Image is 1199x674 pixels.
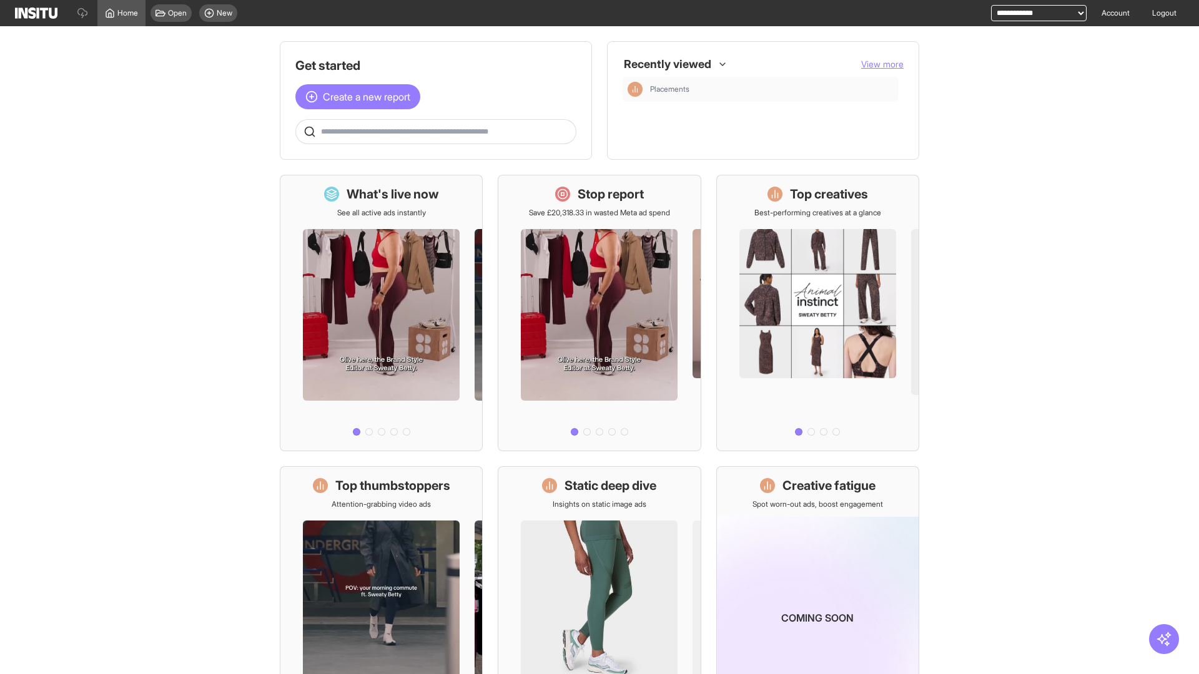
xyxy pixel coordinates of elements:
[650,84,894,94] span: Placements
[790,185,868,203] h1: Top creatives
[332,499,431,509] p: Attention-grabbing video ads
[754,208,881,218] p: Best-performing creatives at a glance
[323,89,410,104] span: Create a new report
[861,58,904,71] button: View more
[15,7,57,19] img: Logo
[861,59,904,69] span: View more
[716,175,919,451] a: Top creativesBest-performing creatives at a glance
[117,8,138,18] span: Home
[337,208,426,218] p: See all active ads instantly
[280,175,483,451] a: What's live nowSee all active ads instantly
[295,57,576,74] h1: Get started
[217,8,232,18] span: New
[295,84,420,109] button: Create a new report
[628,82,643,97] div: Insights
[335,477,450,494] h1: Top thumbstoppers
[347,185,439,203] h1: What's live now
[565,477,656,494] h1: Static deep dive
[578,185,644,203] h1: Stop report
[553,499,646,509] p: Insights on static image ads
[168,8,187,18] span: Open
[498,175,701,451] a: Stop reportSave £20,318.33 in wasted Meta ad spend
[650,84,689,94] span: Placements
[529,208,670,218] p: Save £20,318.33 in wasted Meta ad spend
